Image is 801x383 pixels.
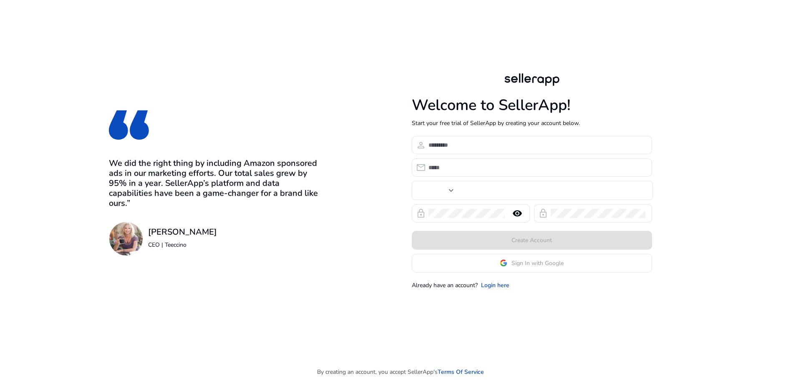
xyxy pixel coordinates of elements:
[412,281,478,290] p: Already have an account?
[148,227,217,237] h3: [PERSON_NAME]
[481,281,509,290] a: Login here
[109,158,322,208] h3: We did the right thing by including Amazon sponsored ads in our marketing efforts. Our total sale...
[538,208,548,218] span: lock
[507,208,527,218] mat-icon: remove_red_eye
[412,96,652,114] h1: Welcome to SellerApp!
[416,163,426,173] span: email
[416,208,426,218] span: lock
[416,140,426,150] span: person
[412,119,652,128] p: Start your free trial of SellerApp by creating your account below.
[438,368,484,376] a: Terms Of Service
[148,240,217,249] p: CEO | Teeccino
